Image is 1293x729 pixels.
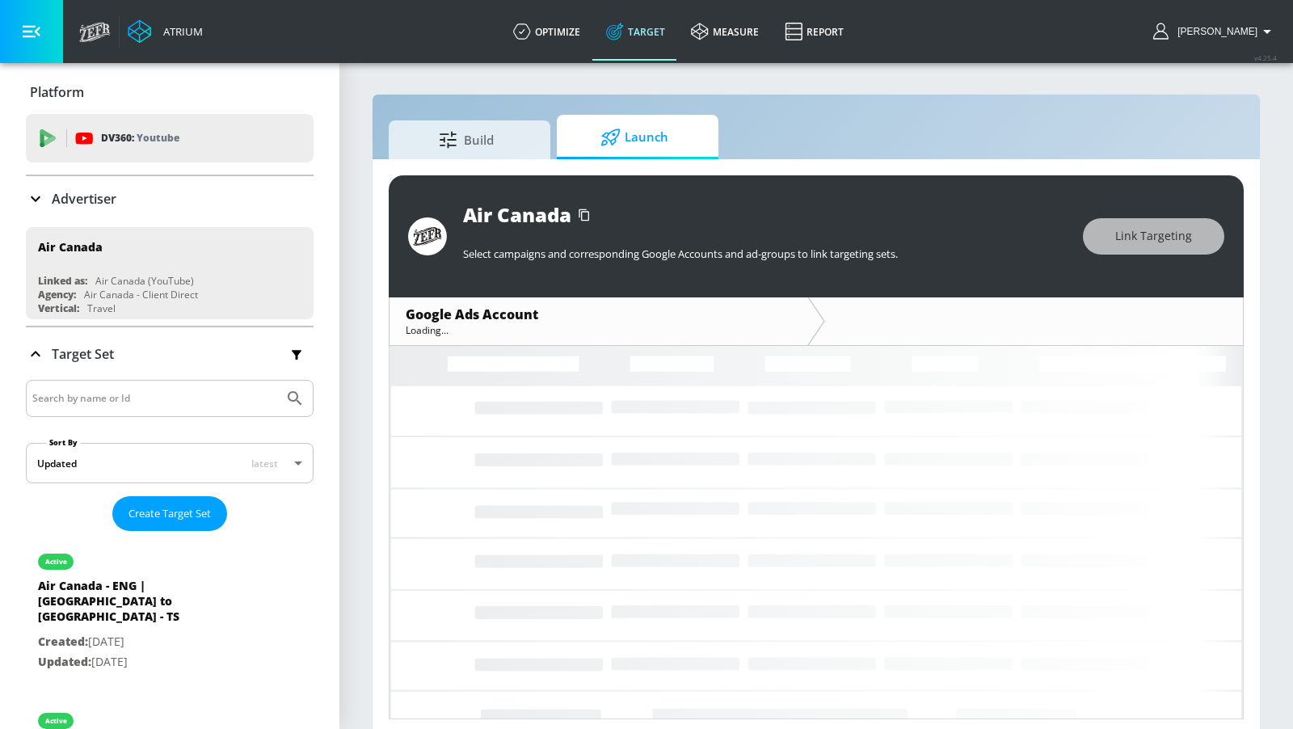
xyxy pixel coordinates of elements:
[37,457,77,470] div: Updated
[390,297,807,345] div: Google Ads AccountLoading...
[112,496,227,531] button: Create Target Set
[38,634,88,649] span: Created:
[26,537,314,684] div: activeAir Canada - ENG | [GEOGRAPHIC_DATA] to [GEOGRAPHIC_DATA] - TSCreated:[DATE]Updated:[DATE]
[406,323,791,337] div: Loading...
[84,288,198,301] div: Air Canada - Client Direct
[1171,26,1257,37] span: login as: anthony.tran@zefr.com
[46,437,81,448] label: Sort By
[157,24,203,39] div: Atrium
[95,274,194,288] div: Air Canada (YouTube)
[463,201,571,228] div: Air Canada
[45,558,67,566] div: active
[87,301,116,315] div: Travel
[52,190,116,208] p: Advertiser
[38,652,264,672] p: [DATE]
[137,129,179,146] p: Youtube
[128,19,203,44] a: Atrium
[678,2,772,61] a: measure
[26,227,314,319] div: Air CanadaLinked as:Air Canada (YouTube)Agency:Air Canada - Client DirectVertical:Travel
[406,306,791,323] div: Google Ads Account
[128,504,211,523] span: Create Target Set
[26,70,314,115] div: Platform
[1153,22,1277,41] button: [PERSON_NAME]
[26,176,314,221] div: Advertiser
[101,129,179,147] p: DV360:
[500,2,593,61] a: optimize
[30,83,84,101] p: Platform
[38,578,264,632] div: Air Canada - ENG | [GEOGRAPHIC_DATA] to [GEOGRAPHIC_DATA] - TS
[38,632,264,652] p: [DATE]
[38,239,103,255] div: Air Canada
[52,345,114,363] p: Target Set
[251,457,278,470] span: latest
[405,120,528,159] span: Build
[463,247,1067,261] p: Select campaigns and corresponding Google Accounts and ad-groups to link targeting sets.
[38,301,79,315] div: Vertical:
[45,717,67,725] div: active
[772,2,857,61] a: Report
[38,654,91,669] span: Updated:
[593,2,678,61] a: Target
[32,388,277,409] input: Search by name or Id
[1254,53,1277,62] span: v 4.25.4
[573,118,696,157] span: Launch
[38,288,76,301] div: Agency:
[26,327,314,381] div: Target Set
[26,114,314,162] div: DV360: Youtube
[38,274,87,288] div: Linked as:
